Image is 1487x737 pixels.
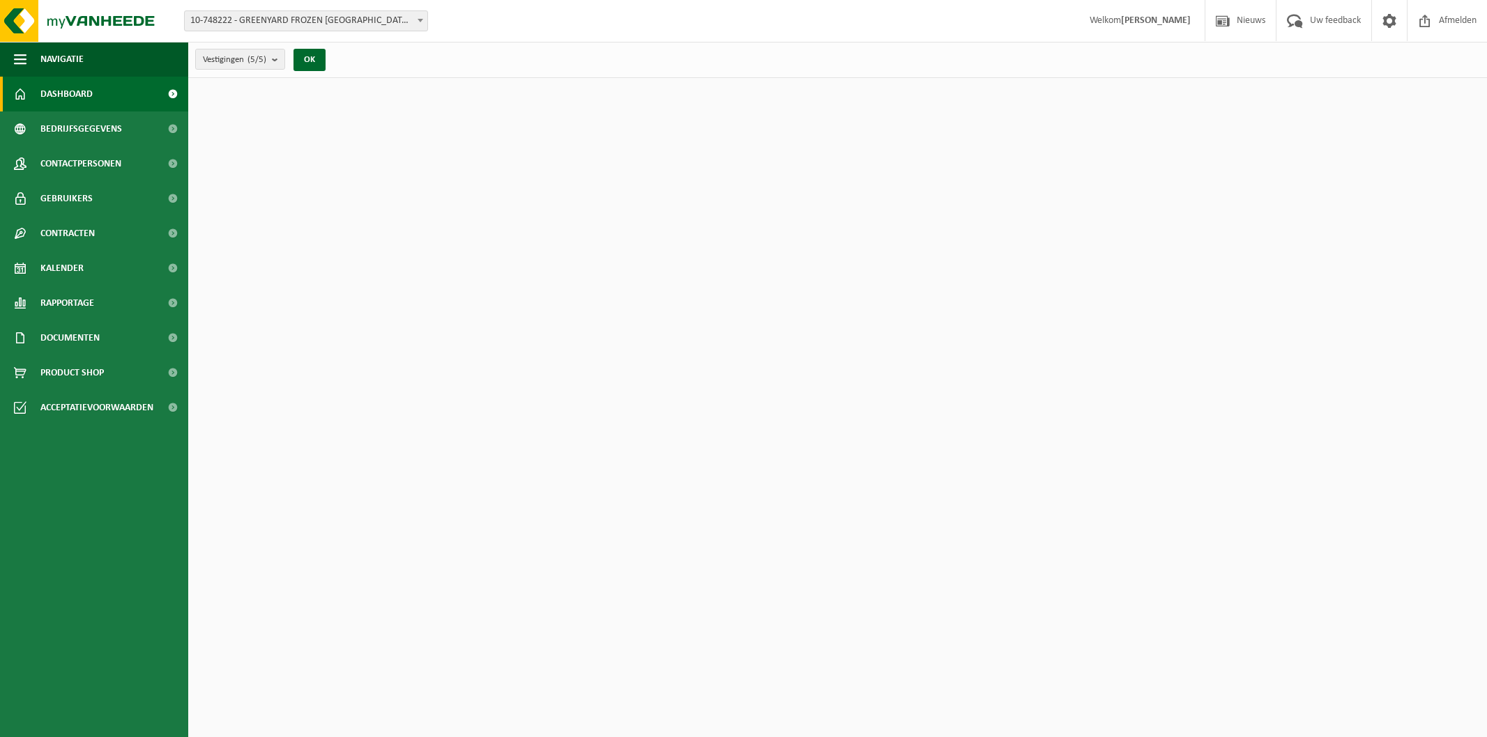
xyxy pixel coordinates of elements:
[1121,15,1191,26] strong: [PERSON_NAME]
[203,49,266,70] span: Vestigingen
[40,216,95,251] span: Contracten
[195,49,285,70] button: Vestigingen(5/5)
[40,181,93,216] span: Gebruikers
[40,320,100,355] span: Documenten
[40,146,121,181] span: Contactpersonen
[184,10,428,31] span: 10-748222 - GREENYARD FROZEN BELGIUM NV - WESTROZEBEKE
[40,77,93,111] span: Dashboard
[40,286,94,320] span: Rapportage
[293,49,326,71] button: OK
[185,11,427,31] span: 10-748222 - GREENYARD FROZEN BELGIUM NV - WESTROZEBEKE
[247,55,266,64] count: (5/5)
[40,251,84,286] span: Kalender
[40,111,122,146] span: Bedrijfsgegevens
[40,355,104,390] span: Product Shop
[40,390,153,425] span: Acceptatievoorwaarden
[40,42,84,77] span: Navigatie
